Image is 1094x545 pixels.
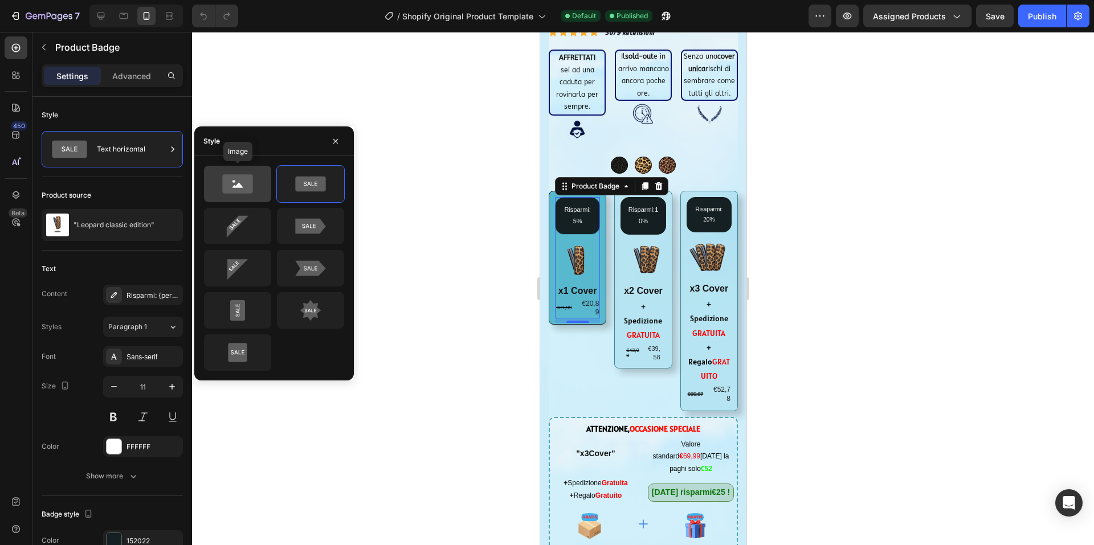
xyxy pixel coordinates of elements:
[56,70,88,82] p: Settings
[137,477,174,514] img: image_demo.jpg
[147,166,191,200] pre: Risaparmi:20%
[192,5,238,27] div: Undo/Redo
[540,32,746,545] iframe: Design area
[15,166,59,202] pre: Risparmi: 5%
[87,298,120,308] span: GRATUITA
[46,214,69,236] img: product feature img
[36,417,48,426] strong: "x3
[166,310,171,321] span: +
[14,445,97,458] p: Spedizione
[76,19,130,68] p: Il e in arrivo mancano ancora poche ore.
[16,253,59,265] p: x1 Cover
[572,11,596,21] span: Default
[75,9,80,23] p: 7
[5,5,85,27] button: 7
[46,392,89,402] span: ATTENZIONE,
[97,136,166,162] div: Text horizontal
[161,433,172,441] strong: €52
[55,460,82,468] strong: Gratuito
[1018,5,1066,27] button: Publish
[108,322,147,332] span: Paragraph 1
[81,268,124,282] p: +
[139,420,143,428] strong: €
[42,264,56,274] div: Text
[148,265,190,280] p: +
[15,272,33,281] div: €21,99
[1055,489,1083,517] div: Open Intercom Messenger
[402,10,533,22] span: Shopify Original Product Template
[1028,10,1056,22] div: Publish
[81,253,124,265] p: x2 Cover
[112,70,151,82] p: Advanced
[42,351,56,362] div: Font
[32,477,69,514] img: image_demo.jpg
[161,325,190,349] span: GRATUITO
[11,121,27,130] div: 450
[9,208,27,218] div: Beta
[863,5,971,27] button: Assigned Products
[126,290,180,301] div: Risparmi: {percent_discount}
[14,415,97,429] p: Cover"
[142,19,197,68] p: Senza una rischi di sembrare come tutti gli altri.
[42,289,67,299] div: Content
[89,392,160,402] span: OCCASIONE SPECIALE
[146,205,191,250] img: gempages_516637113702155432-b286a16e-98e6-48ba-889d-a36b64249436.png
[146,358,165,367] div: €65,97
[42,507,95,522] div: Badge style
[397,10,400,22] span: /
[85,315,101,327] div: €43,98
[148,325,172,335] span: Regalo
[148,21,195,41] strong: cover unica
[103,317,183,337] button: Paragraph 1
[976,5,1014,27] button: Save
[19,22,55,30] strong: AFFRETTATI
[152,296,185,306] span: GRATUITA
[148,280,190,308] p: Spedizione
[126,352,180,362] div: Sans-serif
[42,110,58,120] div: Style
[23,447,27,455] strong: +
[42,322,62,332] div: Styles
[986,11,1005,21] span: Save
[109,407,193,444] p: Valore standard
[873,10,946,22] span: Assigned Products
[89,69,117,97] img: image_demo.jpg
[126,442,180,452] div: FFFFFF
[86,470,139,482] div: Show more
[105,312,121,330] div: €39,58
[85,21,113,28] strong: sold-out
[62,447,88,455] strong: Gratuita
[38,267,60,286] div: €20,89
[42,379,72,394] div: Size
[23,84,51,112] img: image_demo.jpg
[80,207,125,252] img: gempages_516637113702155432-b286a16e-98e6-48ba-889d-a36b64249436.png
[148,251,190,263] p: x3 Cover
[15,207,60,252] img: gempages_516637113702155432-b286a16e-98e6-48ba-889d-a36b64249436.png
[42,466,183,486] button: Show more
[81,166,125,202] pre: Risparmi:10%
[139,420,160,428] span: 69,99
[55,40,178,54] p: Product Badge
[14,458,97,470] p: Regalo
[172,456,176,465] strong: €
[11,32,63,81] p: sei ad una caduta per rovinarla per sempre.
[203,136,220,146] div: Style
[129,420,189,441] span: [DATE] la paghi solo
[112,456,190,465] span: [DATE] risparmi 25 !
[155,69,183,97] img: image_demo.jpg
[74,221,154,229] p: "Leopard classic edition"
[30,460,34,468] strong: +
[81,282,124,296] p: Spedizione
[42,190,91,200] div: Product source
[617,11,648,21] span: Published
[169,353,191,372] div: €52,78
[42,441,59,452] div: Color
[29,149,81,159] div: Product Badge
